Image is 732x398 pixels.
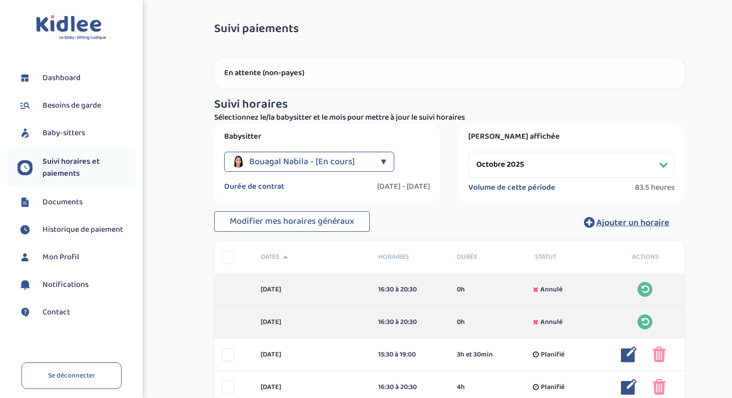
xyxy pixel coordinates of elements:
[378,349,442,360] div: 15:30 à 19:00
[596,216,669,230] span: Ajouter un horaire
[378,252,442,262] span: Horaires
[457,317,465,327] span: 0h
[18,126,33,141] img: babysitters.svg
[541,382,564,392] span: Planifié
[224,68,674,78] p: En attente (non-payes)
[43,251,79,263] span: Mon Profil
[43,72,81,84] span: Dashboard
[43,100,101,112] span: Besoins de garde
[468,183,555,193] label: Volume de cette période
[457,284,465,295] span: 0h
[468,132,674,142] label: [PERSON_NAME] affichée
[378,284,442,295] div: 16:30 à 20:30
[18,250,33,265] img: profil.svg
[621,379,637,395] img: modifier_bleu.png
[36,15,107,41] img: logo.svg
[449,252,528,262] div: Durée
[457,349,493,360] span: 3h et 30min
[527,252,606,262] div: Statut
[253,284,371,295] div: [DATE]
[18,71,135,86] a: Dashboard
[378,317,442,327] div: 16:30 à 20:30
[18,305,33,320] img: contact.svg
[249,152,355,172] span: Bouagal Nabila - [En cours]
[253,382,371,392] div: [DATE]
[214,23,299,36] span: Suivi paiements
[214,211,370,232] button: Modifier mes horaires généraux
[43,279,89,291] span: Notifications
[540,284,562,295] span: Annulé
[43,127,85,139] span: Baby-sitters
[18,250,135,265] a: Mon Profil
[18,126,135,141] a: Baby-sitters
[214,98,684,111] h3: Suivi horaires
[18,156,135,180] a: Suivi horaires et paiements
[378,382,442,392] div: 16:30 à 20:30
[606,252,684,262] div: Actions
[381,152,386,172] div: ▼
[232,156,244,168] img: avatar_bouagal-nabila_2025_02_17_14_12_53.png
[18,98,135,113] a: Besoins de garde
[635,183,674,193] span: 83.5 heures
[652,346,666,362] img: poubelle_rose.png
[224,182,284,192] label: Durée de contrat
[18,222,33,237] img: suivihoraire.svg
[253,349,371,360] div: [DATE]
[43,196,83,208] span: Documents
[253,317,371,327] div: [DATE]
[652,379,666,395] img: poubelle_rose.png
[230,214,354,228] span: Modifier mes horaires généraux
[18,305,135,320] a: Contact
[621,346,637,362] img: modifier_bleu.png
[18,195,33,210] img: documents.svg
[43,156,135,180] span: Suivi horaires et paiements
[18,277,135,292] a: Notifications
[377,182,430,192] label: [DATE] - [DATE]
[18,71,33,86] img: dashboard.svg
[18,195,135,210] a: Documents
[214,112,684,124] p: Sélectionnez le/la babysitter et le mois pour mettre à jour le suivi horaires
[253,252,371,262] div: Dates
[540,317,562,327] span: Annulé
[43,224,123,236] span: Historique de paiement
[18,98,33,113] img: besoin.svg
[18,277,33,292] img: notification.svg
[18,160,33,175] img: suivihoraire.svg
[18,222,135,237] a: Historique de paiement
[457,382,465,392] span: 4h
[43,306,70,318] span: Contact
[569,211,684,233] button: Ajouter un horaire
[22,362,122,389] a: Se déconnecter
[224,132,430,142] label: Babysitter
[541,349,564,360] span: Planifié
